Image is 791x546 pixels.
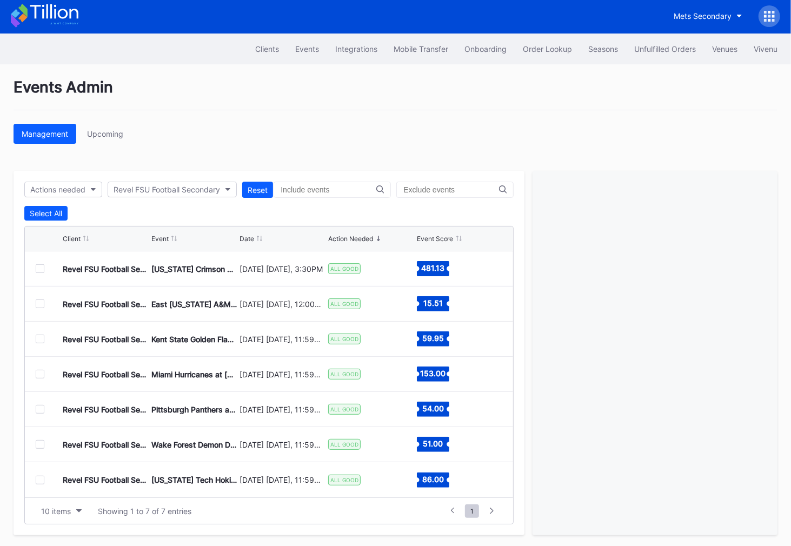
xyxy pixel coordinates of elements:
[626,39,704,59] button: Unfulfilled Orders
[674,11,732,21] div: Mets Secondary
[328,369,361,379] div: ALL GOOD
[63,235,81,243] div: Client
[14,78,777,110] div: Events Admin
[24,182,102,197] button: Actions needed
[36,504,87,518] button: 10 items
[281,185,376,194] input: Include events
[580,39,626,59] button: Seasons
[423,439,443,448] text: 51.00
[666,6,750,26] button: Mets Secondary
[328,475,361,485] div: ALL GOOD
[417,235,454,243] div: Event Score
[151,440,237,449] div: Wake Forest Demon Deacons at [US_STATE][GEOGRAPHIC_DATA] Seminoles Football
[240,440,325,449] div: [DATE] [DATE], 11:59PM
[255,44,279,54] div: Clients
[385,39,456,59] button: Mobile Transfer
[22,129,68,138] div: Management
[295,44,319,54] div: Events
[456,39,515,59] button: Onboarding
[87,129,123,138] div: Upcoming
[240,235,254,243] div: Date
[328,439,361,450] div: ALL GOOD
[240,370,325,379] div: [DATE] [DATE], 11:59PM
[63,264,149,274] div: Revel FSU Football Secondary
[248,185,268,195] div: Reset
[242,182,273,198] button: Reset
[422,334,444,343] text: 59.95
[240,405,325,414] div: [DATE] [DATE], 11:59PM
[523,44,572,54] div: Order Lookup
[63,299,149,309] div: Revel FSU Football Secondary
[588,44,618,54] div: Seasons
[335,44,377,54] div: Integrations
[24,206,68,221] button: Select All
[98,507,191,516] div: Showing 1 to 7 of 7 entries
[240,264,325,274] div: [DATE] [DATE], 3:30PM
[151,335,237,344] div: Kent State Golden Flashes at [US_STATE][GEOGRAPHIC_DATA] Seminoles Football
[114,185,220,194] div: Revel FSU Football Secondary
[422,404,444,413] text: 54.00
[464,44,507,54] div: Onboarding
[79,124,131,144] button: Upcoming
[465,504,479,518] span: 1
[328,263,361,274] div: ALL GOOD
[108,182,237,197] button: Revel FSU Football Secondary
[41,507,71,516] div: 10 items
[403,185,498,194] input: Exclude events
[30,209,62,218] div: Select All
[634,44,696,54] div: Unfulfilled Orders
[704,39,746,59] button: Venues
[63,475,149,484] div: Revel FSU Football Secondary
[63,370,149,379] div: Revel FSU Football Secondary
[287,39,327,59] button: Events
[754,44,777,54] div: Vivenu
[327,39,385,59] button: Integrations
[63,335,149,344] div: Revel FSU Football Secondary
[14,124,76,144] button: Management
[423,298,443,308] text: 15.51
[63,405,149,414] div: Revel FSU Football Secondary
[240,475,325,484] div: [DATE] [DATE], 11:59PM
[240,299,325,309] div: [DATE] [DATE], 12:00PM
[240,335,325,344] div: [DATE] [DATE], 11:59PM
[328,298,361,309] div: ALL GOOD
[421,263,444,272] text: 481.13
[328,334,361,344] div: ALL GOOD
[30,185,85,194] div: Actions needed
[151,405,237,414] div: Pittsburgh Panthers at [US_STATE] State Seminoles Football
[712,44,737,54] div: Venues
[151,370,237,379] div: Miami Hurricanes at [US_STATE] State Seminoles Football
[746,39,786,59] button: Vivenu
[422,474,444,483] text: 86.00
[247,39,287,59] button: Clients
[328,235,373,243] div: Action Needed
[515,39,580,59] button: Order Lookup
[151,264,237,274] div: [US_STATE] Crimson Tide at [US_STATE] State Seminoles Football
[394,44,448,54] div: Mobile Transfer
[328,404,361,415] div: ALL GOOD
[420,369,446,378] text: 153.00
[151,235,169,243] div: Event
[151,299,237,309] div: East [US_STATE] A&M Lions at [US_STATE] State Seminoles Football
[151,475,237,484] div: [US_STATE] Tech Hokies at [US_STATE] State Seminoles Football
[63,440,149,449] div: Revel FSU Football Secondary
